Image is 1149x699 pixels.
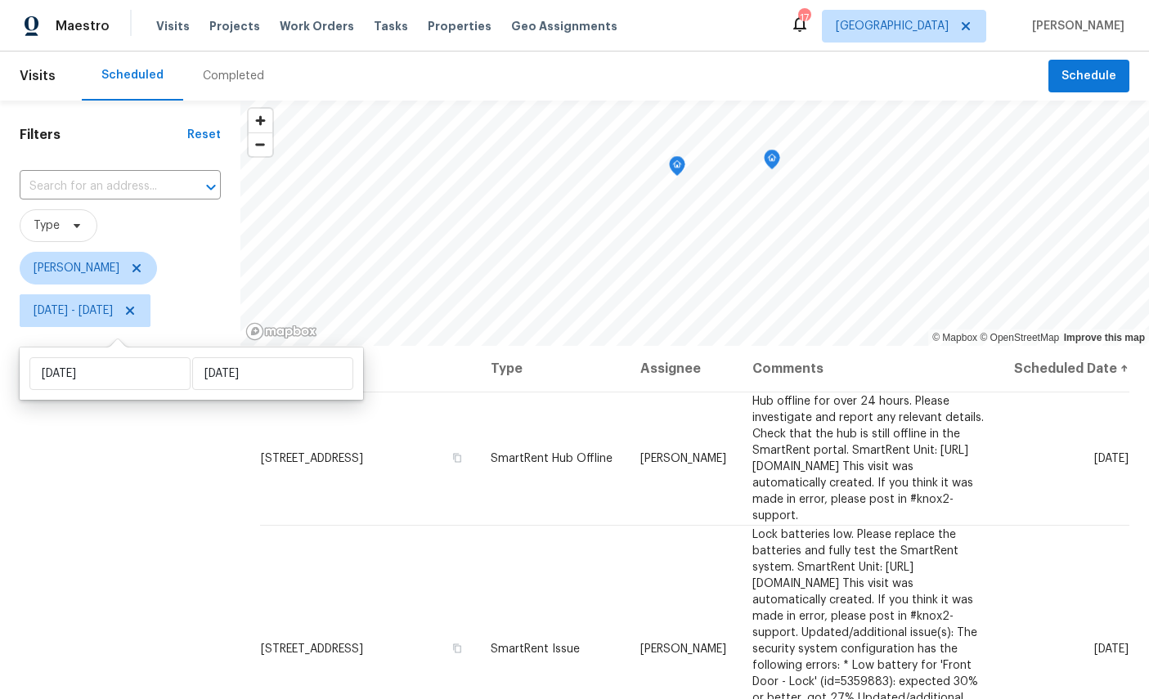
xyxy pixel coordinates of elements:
[20,174,175,199] input: Search for an address...
[1000,346,1129,392] th: Scheduled Date ↑
[374,20,408,32] span: Tasks
[798,10,810,26] div: 17
[627,346,740,392] th: Assignee
[764,150,780,175] div: Map marker
[156,18,190,34] span: Visits
[491,453,613,464] span: SmartRent Hub Offline
[752,396,984,522] span: Hub offline for over 24 hours. Please investigate and report any relevant details. Check that the...
[280,18,354,34] span: Work Orders
[640,643,726,655] span: [PERSON_NAME]
[192,357,353,390] input: End date
[491,643,580,655] span: SmartRent Issue
[34,260,119,276] span: [PERSON_NAME]
[249,133,272,156] span: Zoom out
[240,101,1149,346] canvas: Map
[200,176,222,199] button: Open
[203,68,264,84] div: Completed
[511,18,617,34] span: Geo Assignments
[187,127,221,143] div: Reset
[1094,643,1129,655] span: [DATE]
[34,302,113,319] span: [DATE] - [DATE]
[261,453,363,464] span: [STREET_ADDRESS]
[450,450,465,465] button: Copy Address
[932,332,977,343] a: Mapbox
[20,127,187,143] h1: Filters
[260,346,478,392] th: Address
[1061,66,1116,87] span: Schedule
[249,109,272,132] button: Zoom in
[478,346,627,392] th: Type
[739,346,1000,392] th: Comments
[980,332,1059,343] a: OpenStreetMap
[249,132,272,156] button: Zoom out
[1064,332,1145,343] a: Improve this map
[245,322,317,341] a: Mapbox homepage
[428,18,491,34] span: Properties
[836,18,949,34] span: [GEOGRAPHIC_DATA]
[1094,453,1129,464] span: [DATE]
[261,643,363,655] span: [STREET_ADDRESS]
[450,641,465,656] button: Copy Address
[209,18,260,34] span: Projects
[20,58,56,94] span: Visits
[101,67,164,83] div: Scheduled
[29,357,191,390] input: Start date
[640,453,726,464] span: [PERSON_NAME]
[1026,18,1124,34] span: [PERSON_NAME]
[56,18,110,34] span: Maestro
[34,217,60,234] span: Type
[1048,60,1129,93] button: Schedule
[669,156,685,181] div: Map marker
